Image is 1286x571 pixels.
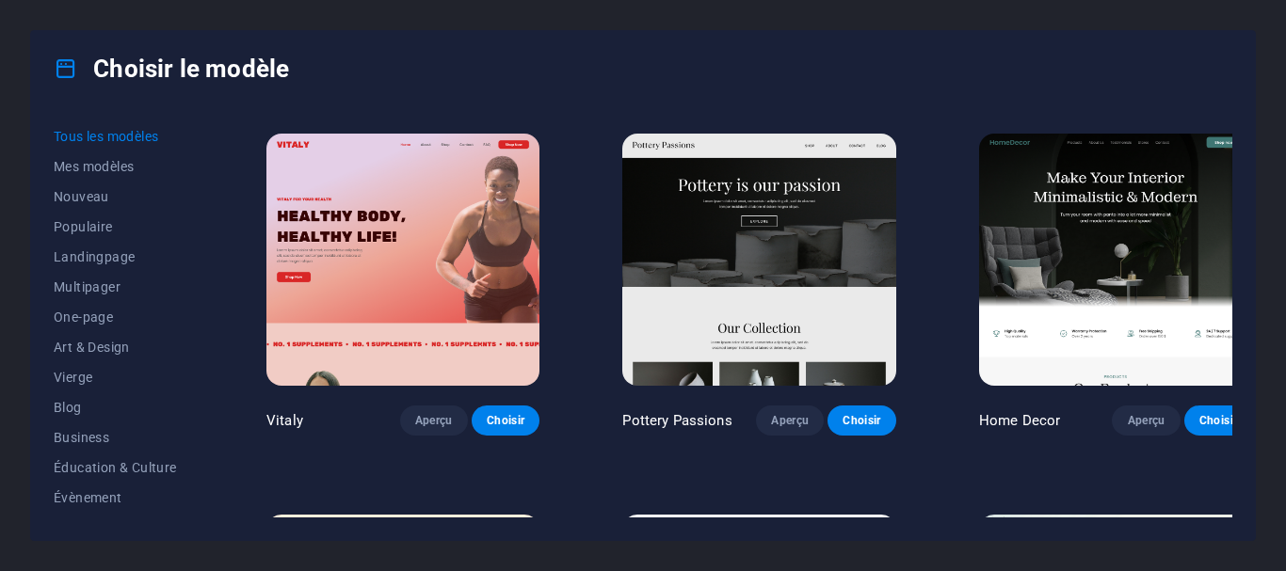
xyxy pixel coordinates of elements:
[54,400,184,415] span: Blog
[54,189,184,204] span: Nouveau
[54,54,289,84] h4: Choisir le modèle
[487,413,524,428] span: Choisir
[54,392,184,422] button: Blog
[54,219,184,234] span: Populaire
[54,332,184,362] button: Art & Design
[1199,413,1237,428] span: Choisir
[54,340,184,355] span: Art & Design
[54,452,184,483] button: Éducation & Culture
[979,134,1252,386] img: Home Decor
[54,513,184,543] button: Gastronomie
[54,212,184,242] button: Populaire
[54,182,184,212] button: Nouveau
[771,413,809,428] span: Aperçu
[400,405,468,436] button: Aperçu
[54,121,184,151] button: Tous les modèles
[266,134,539,386] img: Vitaly
[54,460,184,475] span: Éducation & Culture
[54,490,184,505] span: Évènement
[54,272,184,302] button: Multipager
[54,309,184,325] span: One-page
[843,413,880,428] span: Choisir
[54,370,184,385] span: Vierge
[622,134,895,386] img: Pottery Passions
[54,279,184,294] span: Multipager
[54,430,184,445] span: Business
[1127,413,1165,428] span: Aperçu
[54,242,184,272] button: Landingpage
[266,411,303,430] p: Vitaly
[54,151,184,182] button: Mes modèles
[622,411,731,430] p: Pottery Passions
[54,362,184,392] button: Vierge
[472,405,539,436] button: Choisir
[828,405,895,436] button: Choisir
[54,422,184,452] button: Business
[1112,405,1180,436] button: Aperçu
[54,483,184,513] button: Évènement
[54,249,184,264] span: Landingpage
[415,413,453,428] span: Aperçu
[979,411,1060,430] p: Home Decor
[54,129,184,144] span: Tous les modèles
[54,302,184,332] button: One-page
[54,159,184,174] span: Mes modèles
[1184,405,1252,436] button: Choisir
[756,405,824,436] button: Aperçu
